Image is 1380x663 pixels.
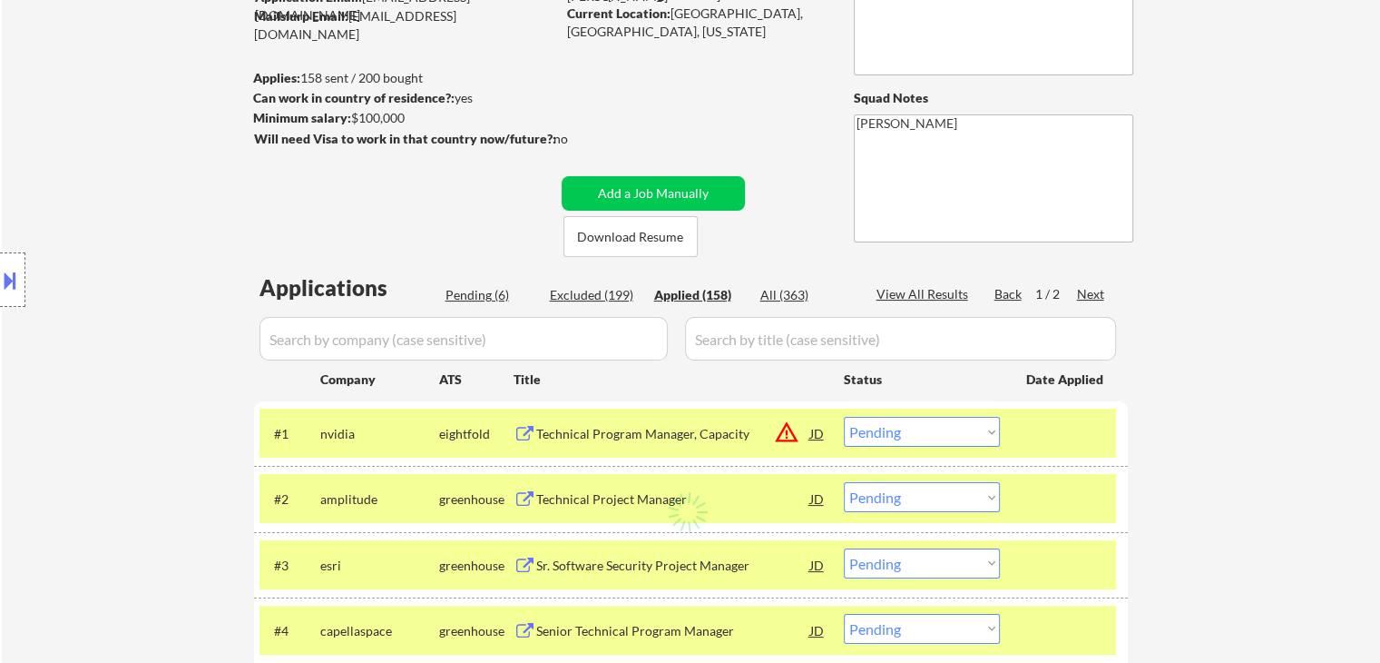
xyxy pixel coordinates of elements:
strong: Current Location: [567,5,670,21]
strong: Can work in country of residence?: [253,90,455,105]
div: JD [808,549,827,581]
div: Next [1077,285,1106,303]
div: Date Applied [1026,371,1106,389]
div: eightfold [439,425,514,443]
div: Excluded (199) [550,286,641,304]
div: 1 / 2 [1035,285,1077,303]
div: All (363) [760,286,851,304]
div: Technical Program Manager, Capacity [536,425,810,443]
div: #4 [274,622,306,640]
div: greenhouse [439,490,514,509]
strong: Applies: [253,70,300,85]
div: Company [320,371,439,389]
strong: Mailslurp Email: [254,8,348,24]
strong: Minimum salary: [253,110,351,125]
div: JD [808,614,827,647]
div: no [553,130,605,148]
input: Search by title (case sensitive) [685,317,1116,361]
div: Squad Notes [854,89,1133,107]
div: Technical Project Manager [536,490,810,509]
div: Back [994,285,1023,303]
div: $100,000 [253,109,555,127]
button: Add a Job Manually [562,176,745,211]
input: Search by company (case sensitive) [259,317,668,361]
div: #2 [274,490,306,509]
div: esri [320,557,439,575]
div: yes [253,89,550,107]
div: Pending (6) [445,286,536,304]
div: ATS [439,371,514,389]
button: Download Resume [563,216,698,257]
div: Applied (158) [654,286,745,304]
div: Applications [259,277,439,299]
button: warning_amber [774,420,799,445]
div: Senior Technical Program Manager [536,622,810,640]
strong: Will need Visa to work in that country now/future?: [254,131,556,146]
div: nvidia [320,425,439,443]
div: Status [844,362,1000,395]
div: greenhouse [439,557,514,575]
div: #3 [274,557,306,575]
div: Title [514,371,827,389]
div: capellaspace [320,622,439,640]
div: [GEOGRAPHIC_DATA], [GEOGRAPHIC_DATA], [US_STATE] [567,5,824,40]
div: Sr. Software Security Project Manager [536,557,810,575]
div: JD [808,417,827,450]
div: JD [808,482,827,515]
div: 158 sent / 200 bought [253,69,555,87]
div: View All Results [876,285,974,303]
div: [EMAIL_ADDRESS][DOMAIN_NAME] [254,7,555,43]
div: amplitude [320,490,439,509]
div: greenhouse [439,622,514,640]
